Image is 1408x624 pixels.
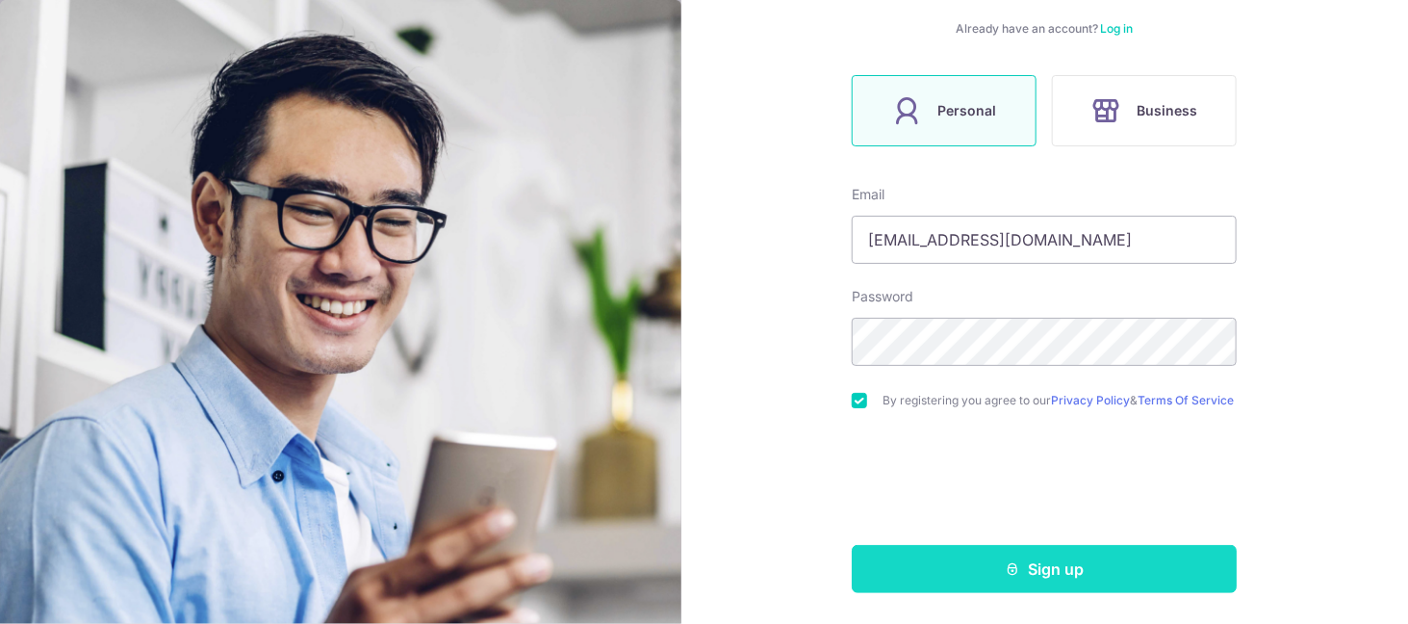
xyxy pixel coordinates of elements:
[898,447,1190,522] iframe: reCAPTCHA
[852,216,1237,264] input: Enter your Email
[883,393,1237,408] label: By registering you agree to our &
[1044,75,1244,146] a: Business
[1051,393,1130,407] a: Privacy Policy
[1138,393,1234,407] a: Terms Of Service
[852,545,1237,593] button: Sign up
[852,185,884,204] label: Email
[938,99,997,122] span: Personal
[844,75,1044,146] a: Personal
[1100,21,1133,36] a: Log in
[852,287,913,306] label: Password
[852,21,1237,37] div: Already have an account?
[1138,99,1198,122] span: Business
